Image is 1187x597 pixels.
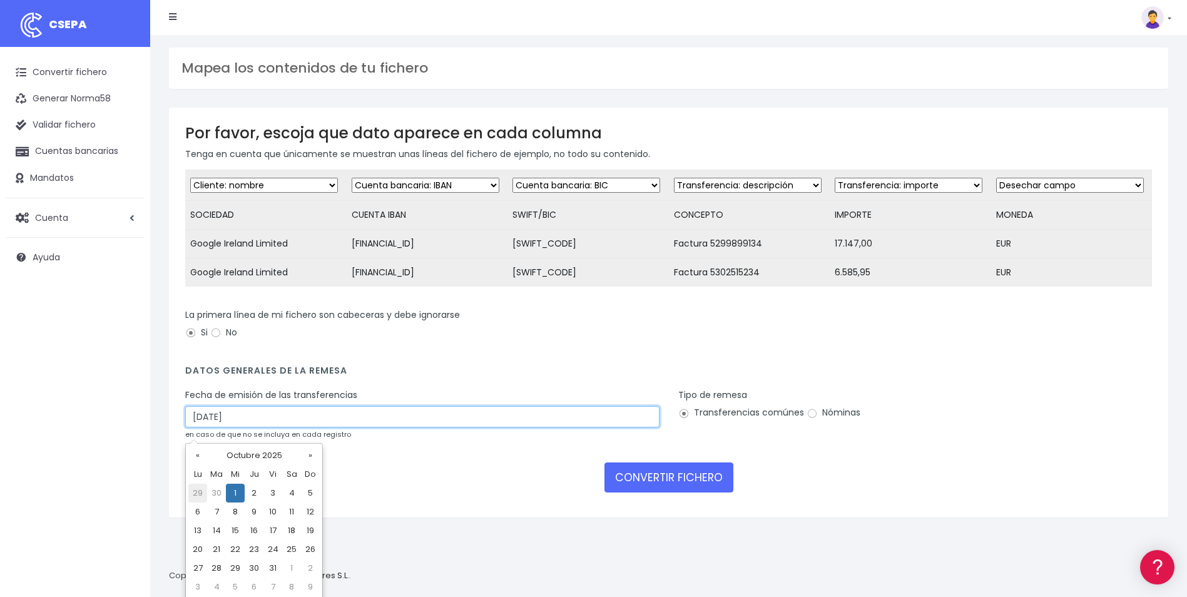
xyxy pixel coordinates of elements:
[185,230,347,258] td: Google Ireland Limited
[347,258,508,287] td: [FINANCIAL_ID]
[207,521,226,540] td: 14
[207,578,226,596] td: 4
[185,429,351,439] small: en caso de que no se incluya en cada registro
[301,540,320,559] td: 26
[188,540,207,559] td: 20
[185,258,347,287] td: Google Ireland Limited
[6,86,144,112] a: Generar Norma58
[301,465,320,484] th: Do
[263,465,282,484] th: Vi
[263,503,282,521] td: 10
[13,300,238,312] div: Programadores
[185,326,208,339] label: Si
[226,578,245,596] td: 5
[6,138,144,165] a: Cuentas bancarias
[210,326,237,339] label: No
[6,59,144,86] a: Convertir fichero
[991,230,1153,258] td: EUR
[13,106,238,126] a: Información general
[347,201,508,230] td: CUENTA IBAN
[830,201,991,230] td: IMPORTE
[188,465,207,484] th: Lu
[49,16,87,32] span: CSEPA
[185,365,1152,382] h4: Datos generales de la remesa
[678,406,804,419] label: Transferencias comúnes
[282,521,301,540] td: 18
[830,230,991,258] td: 17.147,00
[507,258,669,287] td: [SWIFT_CODE]
[188,446,207,465] th: «
[347,230,508,258] td: [FINANCIAL_ID]
[207,465,226,484] th: Ma
[830,258,991,287] td: 6.585,95
[13,158,238,178] a: Formatos
[226,484,245,503] td: 1
[226,521,245,540] td: 15
[301,578,320,596] td: 9
[678,389,747,402] label: Tipo de remesa
[13,197,238,217] a: Videotutoriales
[188,503,207,521] td: 6
[207,540,226,559] td: 21
[301,484,320,503] td: 5
[226,503,245,521] td: 8
[263,578,282,596] td: 7
[1141,6,1164,29] img: profile
[35,211,68,223] span: Cuenta
[13,335,238,357] button: Contáctanos
[188,484,207,503] td: 29
[13,178,238,197] a: Problemas habituales
[185,124,1152,142] h3: Por favor, escoja que dato aparece en cada columna
[207,503,226,521] td: 7
[282,559,301,578] td: 1
[6,165,144,191] a: Mandatos
[13,217,238,236] a: Perfiles de empresas
[669,201,830,230] td: CONCEPTO
[185,309,460,322] label: La primera línea de mi fichero son cabeceras y debe ignorarse
[245,578,263,596] td: 6
[13,320,238,339] a: API
[282,503,301,521] td: 11
[282,484,301,503] td: 4
[245,521,263,540] td: 16
[188,521,207,540] td: 13
[507,230,669,258] td: [SWIFT_CODE]
[188,578,207,596] td: 3
[6,112,144,138] a: Validar fichero
[301,559,320,578] td: 2
[245,465,263,484] th: Ju
[282,540,301,559] td: 25
[991,201,1153,230] td: MONEDA
[245,540,263,559] td: 23
[669,258,830,287] td: Factura 5302515234
[16,9,47,41] img: logo
[6,244,144,270] a: Ayuda
[13,248,238,260] div: Facturación
[33,251,60,263] span: Ayuda
[169,569,351,583] p: Copyright © 2025 .
[226,465,245,484] th: Mi
[991,258,1153,287] td: EUR
[669,230,830,258] td: Factura 5299899134
[188,559,207,578] td: 27
[13,87,238,99] div: Información general
[226,559,245,578] td: 29
[13,138,238,150] div: Convertir ficheros
[185,147,1152,161] p: Tenga en cuenta que únicamente se muestran unas líneas del fichero de ejemplo, no todo su contenido.
[181,60,1156,76] h3: Mapea los contenidos de tu fichero
[282,465,301,484] th: Sa
[301,521,320,540] td: 19
[245,503,263,521] td: 9
[301,446,320,465] th: »
[207,559,226,578] td: 28
[6,205,144,231] a: Cuenta
[245,559,263,578] td: 30
[263,540,282,559] td: 24
[263,521,282,540] td: 17
[226,540,245,559] td: 22
[282,578,301,596] td: 8
[263,484,282,503] td: 3
[207,446,301,465] th: Octubre 2025
[604,462,733,492] button: CONVERTIR FICHERO
[507,201,669,230] td: SWIFT/BIC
